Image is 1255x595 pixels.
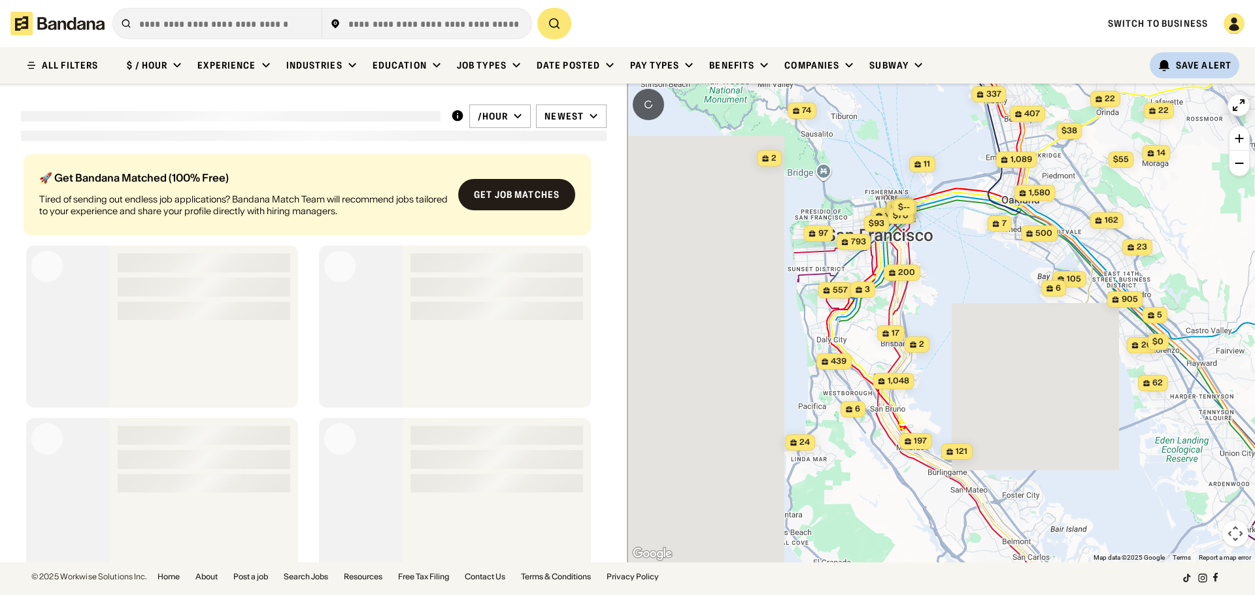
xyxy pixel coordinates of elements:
[1137,242,1147,253] span: 23
[869,59,909,71] div: Subway
[1011,154,1032,165] span: 1,089
[1152,378,1163,389] span: 62
[1158,105,1169,116] span: 22
[919,339,924,350] span: 2
[233,573,268,581] a: Post a job
[127,59,167,71] div: $ / hour
[771,153,777,164] span: 2
[197,59,256,71] div: Experience
[1094,554,1165,561] span: Map data ©2025 Google
[631,545,674,562] img: Google
[1122,294,1138,305] span: 905
[398,573,449,581] a: Free Tax Filing
[1173,554,1191,561] a: Terms (opens in new tab)
[1157,310,1162,321] span: 5
[630,59,679,71] div: Pay Types
[1157,148,1165,159] span: 14
[1024,108,1040,120] span: 407
[1067,274,1081,285] span: 105
[1002,218,1007,229] span: 7
[924,159,930,170] span: 11
[286,59,343,71] div: Industries
[1141,340,1152,351] span: 20
[631,545,674,562] a: Open this area in Google Maps (opens a new window)
[537,59,600,71] div: Date Posted
[1056,283,1061,294] span: 6
[1029,187,1050,199] span: 1,580
[851,236,866,248] span: 793
[344,573,382,581] a: Resources
[39,172,448,183] div: 🚀 Get Bandana Matched (100% Free)
[1035,228,1052,239] span: 500
[373,59,427,71] div: Education
[888,376,909,387] span: 1,048
[855,404,860,415] span: 6
[1176,59,1231,71] div: Save Alert
[474,190,560,199] div: Get job matches
[465,573,505,581] a: Contact Us
[39,193,448,217] div: Tired of sending out endless job applications? Bandana Match Team will recommend jobs tailored to...
[831,356,846,367] span: 439
[1222,521,1248,547] button: Map camera controls
[892,328,899,339] span: 17
[195,573,218,581] a: About
[521,573,591,581] a: Terms & Conditions
[833,285,848,296] span: 557
[898,202,910,212] span: $--
[1105,215,1118,226] span: 162
[1108,18,1208,29] a: Switch to Business
[10,12,105,35] img: Bandana logotype
[1152,336,1163,346] span: $0
[158,573,180,581] a: Home
[42,61,98,70] div: ALL FILTERS
[898,267,915,278] span: 200
[478,110,509,122] div: /hour
[865,284,870,295] span: 3
[1105,93,1115,105] span: 22
[799,437,810,448] span: 24
[802,105,811,116] span: 74
[869,218,884,228] span: $93
[607,573,659,581] a: Privacy Policy
[21,149,607,562] div: grid
[31,573,147,581] div: © 2025 Workwise Solutions Inc.
[893,210,909,220] span: $70
[1113,154,1129,164] span: $55
[818,228,828,239] span: 97
[885,210,910,221] span: 12,201
[1199,554,1251,561] a: Report a map error
[891,203,907,213] span: $56
[284,573,328,581] a: Search Jobs
[914,436,927,447] span: 197
[1062,125,1077,135] span: $38
[709,59,754,71] div: Benefits
[956,446,967,457] span: 121
[784,59,839,71] div: Companies
[544,110,584,122] div: Newest
[457,59,507,71] div: Job Types
[986,89,1001,100] span: 337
